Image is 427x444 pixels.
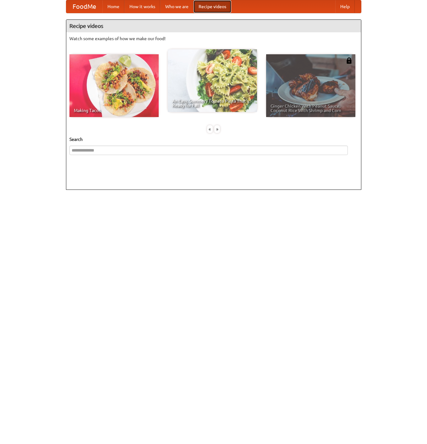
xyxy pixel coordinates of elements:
a: Home [102,0,124,13]
a: Recipe videos [194,0,231,13]
a: Help [335,0,355,13]
a: How it works [124,0,160,13]
a: Making Tacos [69,54,159,117]
a: An Easy, Summery Tomato Pasta That's Ready for Fall [168,49,257,112]
div: « [207,125,213,133]
a: FoodMe [66,0,102,13]
a: Who we are [160,0,194,13]
h5: Search [69,136,358,142]
div: » [214,125,220,133]
span: An Easy, Summery Tomato Pasta That's Ready for Fall [172,99,253,108]
h4: Recipe videos [66,20,361,32]
span: Making Tacos [74,108,154,113]
p: Watch some examples of how we make our food! [69,35,358,42]
img: 483408.png [346,57,352,64]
